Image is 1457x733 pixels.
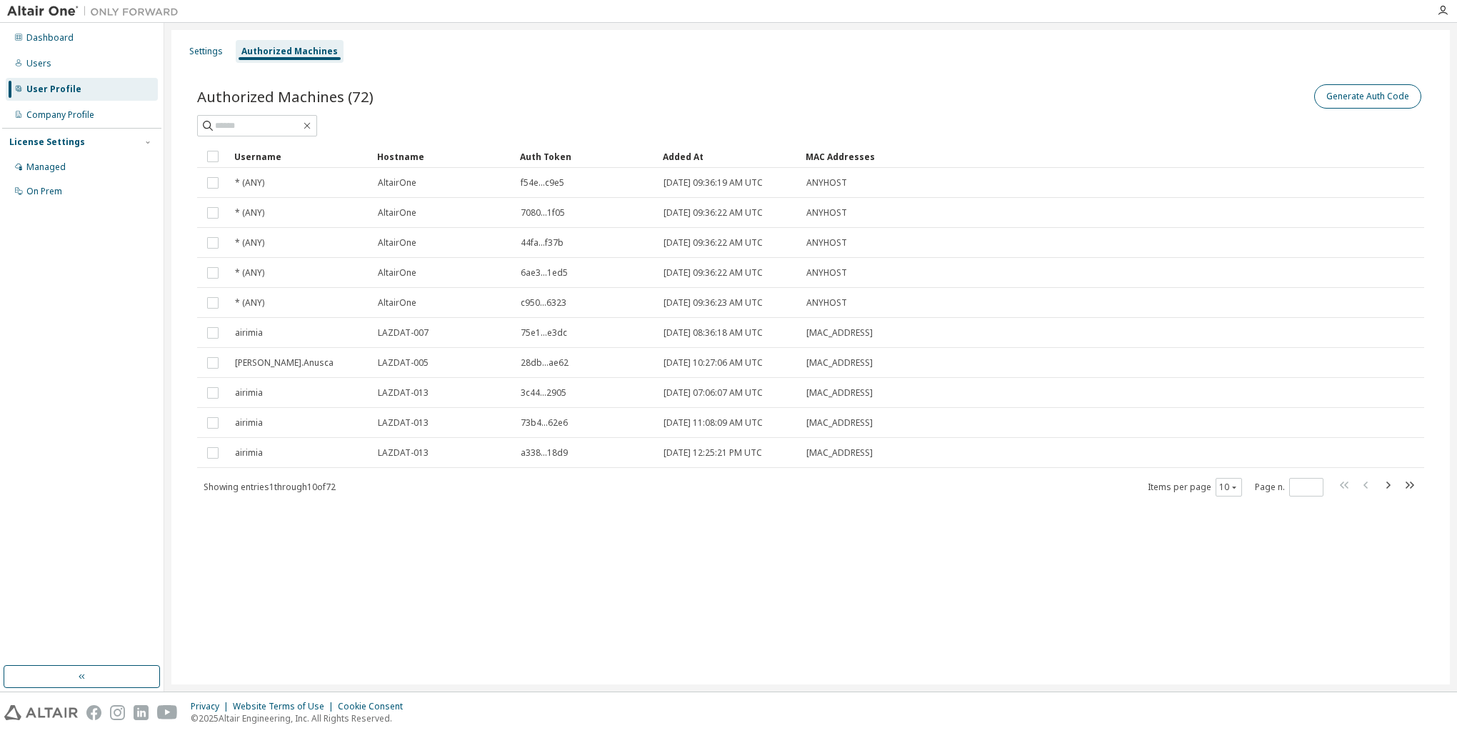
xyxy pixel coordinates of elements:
[806,297,847,309] span: ANYHOST
[520,145,651,168] div: Auth Token
[806,357,873,369] span: [MAC_ADDRESS]
[378,207,416,219] span: AltairOne
[26,161,66,173] div: Managed
[378,357,429,369] span: LAZDAT-005
[4,705,78,720] img: altair_logo.svg
[521,387,566,399] span: 3c44...2905
[378,327,429,339] span: LAZDAT-007
[664,237,763,249] span: [DATE] 09:36:22 AM UTC
[234,145,366,168] div: Username
[189,46,223,57] div: Settings
[204,481,336,493] span: Showing entries 1 through 10 of 72
[806,267,847,279] span: ANYHOST
[235,417,263,429] span: airimia
[521,357,569,369] span: 28db...ae62
[9,136,85,148] div: License Settings
[521,327,567,339] span: 75e1...e3dc
[664,297,763,309] span: [DATE] 09:36:23 AM UTC
[110,705,125,720] img: instagram.svg
[806,417,873,429] span: [MAC_ADDRESS]
[235,387,263,399] span: airimia
[1255,478,1323,497] span: Page n.
[664,357,763,369] span: [DATE] 10:27:06 AM UTC
[26,186,62,197] div: On Prem
[191,701,233,712] div: Privacy
[806,237,847,249] span: ANYHOST
[157,705,178,720] img: youtube.svg
[521,177,564,189] span: f54e...c9e5
[664,267,763,279] span: [DATE] 09:36:22 AM UTC
[1148,478,1242,497] span: Items per page
[521,237,564,249] span: 44fa...f37b
[26,84,81,95] div: User Profile
[664,327,763,339] span: [DATE] 08:36:18 AM UTC
[521,207,565,219] span: 7080...1f05
[235,177,264,189] span: * (ANY)
[235,327,263,339] span: airimia
[806,145,1274,168] div: MAC Addresses
[806,327,873,339] span: [MAC_ADDRESS]
[377,145,509,168] div: Hostname
[233,701,338,712] div: Website Terms of Use
[806,177,847,189] span: ANYHOST
[26,32,74,44] div: Dashboard
[664,387,763,399] span: [DATE] 07:06:07 AM UTC
[1314,84,1421,109] button: Generate Auth Code
[806,387,873,399] span: [MAC_ADDRESS]
[663,145,794,168] div: Added At
[1219,482,1238,493] button: 10
[7,4,186,19] img: Altair One
[86,705,101,720] img: facebook.svg
[664,447,762,459] span: [DATE] 12:25:21 PM UTC
[26,109,94,121] div: Company Profile
[378,237,416,249] span: AltairOne
[235,207,264,219] span: * (ANY)
[378,177,416,189] span: AltairOne
[191,712,411,724] p: © 2025 Altair Engineering, Inc. All Rights Reserved.
[26,58,51,69] div: Users
[235,297,264,309] span: * (ANY)
[664,177,763,189] span: [DATE] 09:36:19 AM UTC
[806,207,847,219] span: ANYHOST
[521,417,568,429] span: 73b4...62e6
[378,297,416,309] span: AltairOne
[241,46,338,57] div: Authorized Machines
[235,357,334,369] span: [PERSON_NAME].Anusca
[806,447,873,459] span: [MAC_ADDRESS]
[521,447,568,459] span: a338...18d9
[235,237,264,249] span: * (ANY)
[521,297,566,309] span: c950...6323
[521,267,568,279] span: 6ae3...1ed5
[134,705,149,720] img: linkedin.svg
[338,701,411,712] div: Cookie Consent
[664,417,763,429] span: [DATE] 11:08:09 AM UTC
[378,267,416,279] span: AltairOne
[378,387,429,399] span: LAZDAT-013
[235,267,264,279] span: * (ANY)
[664,207,763,219] span: [DATE] 09:36:22 AM UTC
[378,417,429,429] span: LAZDAT-013
[235,447,263,459] span: airimia
[197,86,374,106] span: Authorized Machines (72)
[378,447,429,459] span: LAZDAT-013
